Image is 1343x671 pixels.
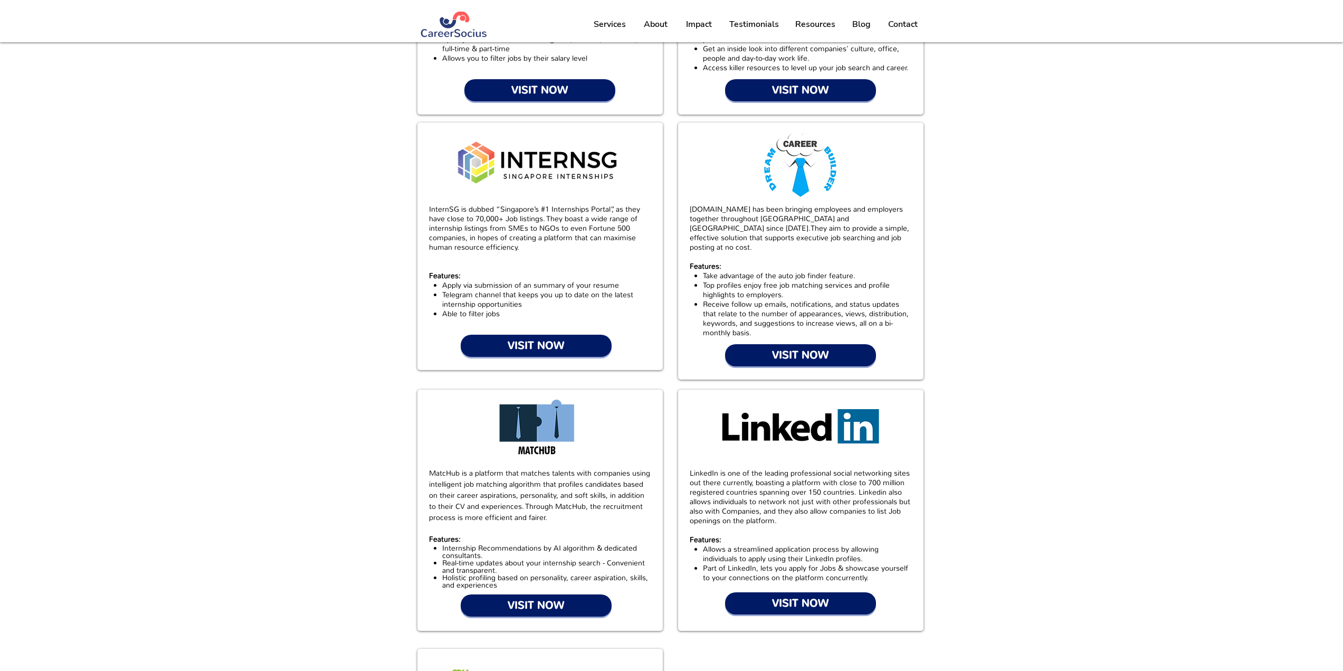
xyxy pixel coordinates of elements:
a: VISIT NOW [464,79,615,101]
span: Allows a streamlined application process by allowing individuals to apply using their LinkedIn pr... [703,544,879,563]
img: matchub_blackwords_highres.png [494,397,577,459]
span: Access killer resources to level up your job search and career. [703,63,909,72]
span: VISIT NOW [508,598,564,613]
span: Top profiles enjoy free job matching services and profile highlights to employers. [703,280,890,299]
span: Internship Recommendations by AI algorithm & dedicated consultants. [442,543,637,560]
span: Real-time updates about your internship search - Convenient and transparent. [442,558,645,575]
a: VISIT NOW [725,344,876,366]
span: Features: [690,261,721,271]
span: Take advantage of the auto job finder feature. [703,271,855,280]
a: Blog [844,11,879,37]
img: LinkedIn Full Logo.png [721,409,880,443]
img: ISG-Logo-320.png [451,137,622,190]
nav: Site [585,11,926,37]
span: Apply via submission of an summary of your resume [442,280,619,290]
span: VISIT NOW [772,83,828,98]
p: Resources [790,11,841,37]
span: VISIT NOW [772,596,828,611]
span: Splits jobs between 4 main categories, remote; freelance; full-time & part-time [442,34,637,53]
span: Features: [690,535,721,544]
img: Logo Blue (#283972) png.png [420,12,488,37]
p: Impact [681,11,717,37]
img: dreamcareerbuilder.png [763,127,838,199]
span: Able to filter jobs [442,309,500,318]
span: Holistic profiling based on personality, career aspiration, skills, and experiences [442,573,648,590]
a: VISIT NOW [461,335,612,357]
span: Allows you to filter jobs by their salary level [442,53,587,63]
a: VISIT NOW [725,79,876,101]
p: They aim to provide a simple, effective solution that supports executive job searching and job po... [690,204,911,252]
a: Contact [879,11,926,37]
span: Features: [429,271,461,280]
p: Contact [883,11,923,37]
span: VISIT NOW [772,348,828,363]
span: LinkedIn is one of the leading professional social networking sites out there currently, boasting... [690,468,910,525]
span: VISIT NOW [508,338,564,353]
span: MatcHub is a platform that matches talents with companies using intelligent job matching algorith... [429,468,650,522]
a: Testimonials [721,11,787,37]
span: Get an inside look into different companies' culture, office, people and day-to-day work life. [703,44,899,63]
span: [DOMAIN_NAME] has been bringing employees and employers together throughout [GEOGRAPHIC_DATA] and... [690,204,903,233]
a: Impact [677,11,721,37]
a: VISIT NOW [725,592,876,615]
a: Resources [787,11,844,37]
span: Receive follow up emails, notifications, and status updates that relate to the number of appearan... [703,299,909,337]
p: Blog [847,11,876,37]
p: Services [588,11,631,37]
a: About [635,11,677,37]
span: Telegram channel that keeps you up to date on the latest internship opportunities [442,290,633,309]
span: Part of LinkedIn, lets you apply for Jobs & showcase yourself to your connections on the platform... [703,563,908,582]
a: VISIT NOW [461,594,612,617]
a: Services [585,11,635,37]
span: VISIT NOW [511,83,568,98]
p: Testimonials [724,11,784,37]
p: About [639,11,673,37]
span: Features: [429,534,461,544]
span: InternSG is dubbed “Singapore’s #1 Internships Portal”, as they have close to 70,000+ Job listing... [429,204,640,252]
